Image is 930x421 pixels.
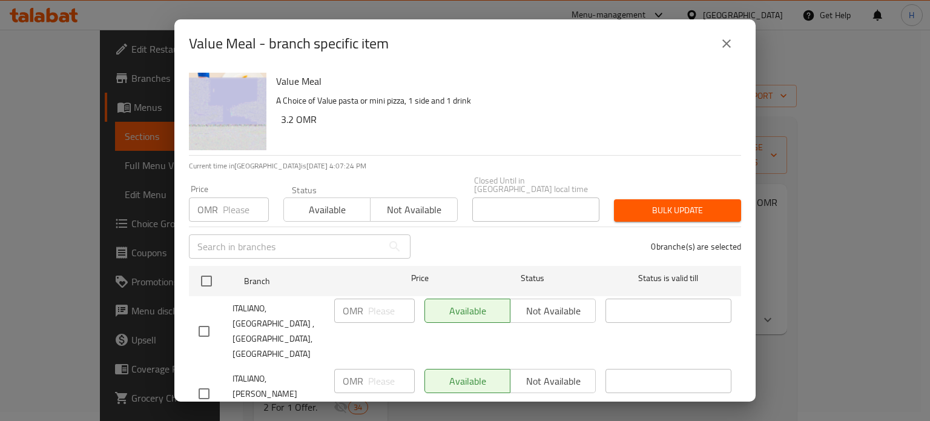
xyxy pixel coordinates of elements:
span: Branch [244,274,370,289]
span: Price [380,271,460,286]
input: Search in branches [189,234,383,259]
p: OMR [343,303,363,318]
span: Available [289,201,366,219]
span: Status is valid till [605,271,731,286]
button: close [712,29,741,58]
input: Please enter price [223,197,269,222]
h6: Value Meal [276,73,731,90]
input: Please enter price [368,369,415,393]
span: Status [470,271,596,286]
span: Not available [375,201,452,219]
h2: Value Meal - branch specific item [189,34,389,53]
p: OMR [343,374,363,388]
button: Bulk update [614,199,741,222]
button: Available [283,197,371,222]
img: Value Meal [189,73,266,150]
h6: 3.2 OMR [281,111,731,128]
p: OMR [197,202,218,217]
p: 0 branche(s) are selected [651,240,741,253]
p: Current time in [GEOGRAPHIC_DATA] is [DATE] 4:07:24 PM [189,161,741,171]
input: Please enter price [368,299,415,323]
span: Bulk update [624,203,731,218]
span: ITALIANO, [PERSON_NAME][GEOGRAPHIC_DATA] [232,371,325,417]
button: Not available [370,197,457,222]
span: ITALIANO, [GEOGRAPHIC_DATA] , [GEOGRAPHIC_DATA],[GEOGRAPHIC_DATA] [232,301,325,362]
p: A Choice of Value pasta or mini pizza, 1 side and 1 drink [276,93,731,108]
